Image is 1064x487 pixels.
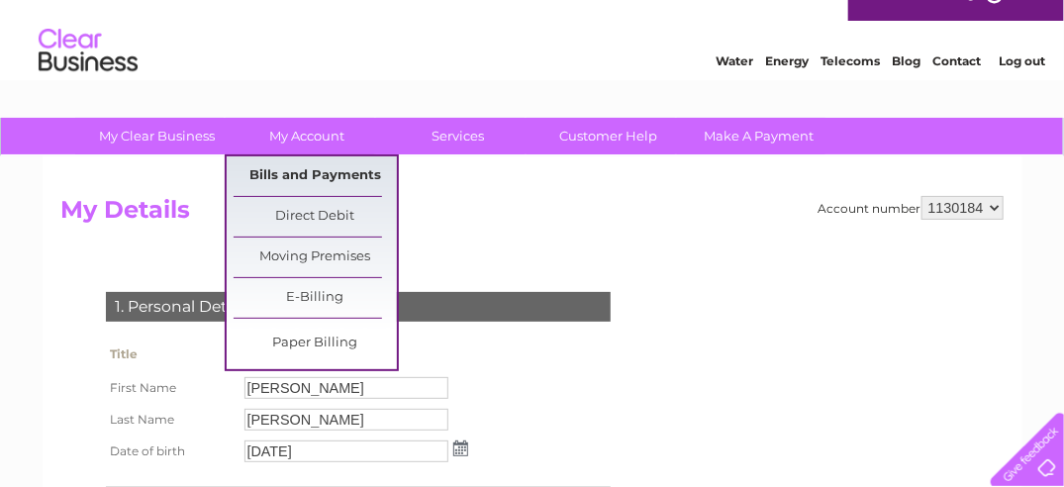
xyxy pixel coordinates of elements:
a: Telecoms [821,84,880,99]
a: Bills and Payments [234,156,397,196]
img: logo.png [38,51,139,112]
th: Last Name [101,404,240,436]
th: Date of birth [101,436,240,467]
a: Direct Debit [234,197,397,237]
a: Contact [932,84,981,99]
div: 1. Personal Details [106,292,611,322]
a: Customer Help [527,118,690,154]
a: My Account [226,118,389,154]
a: Energy [765,84,809,99]
a: Make A Payment [677,118,840,154]
a: Moving Premises [234,238,397,277]
div: Clear Business is a trading name of Verastar Limited (registered in [GEOGRAPHIC_DATA] No. 3667643... [65,11,1001,96]
th: First Name [101,372,240,404]
a: Services [376,118,539,154]
a: Blog [892,84,920,99]
a: E-Billing [234,278,397,318]
a: Paper Billing [234,324,397,363]
a: Log out [1000,84,1046,99]
img: ... [453,440,468,456]
th: Title [101,337,240,372]
a: Water [716,84,753,99]
a: My Clear Business [75,118,239,154]
h2: My Details [61,196,1004,234]
div: Account number [819,196,1004,220]
a: 0333 014 3131 [691,10,827,35]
